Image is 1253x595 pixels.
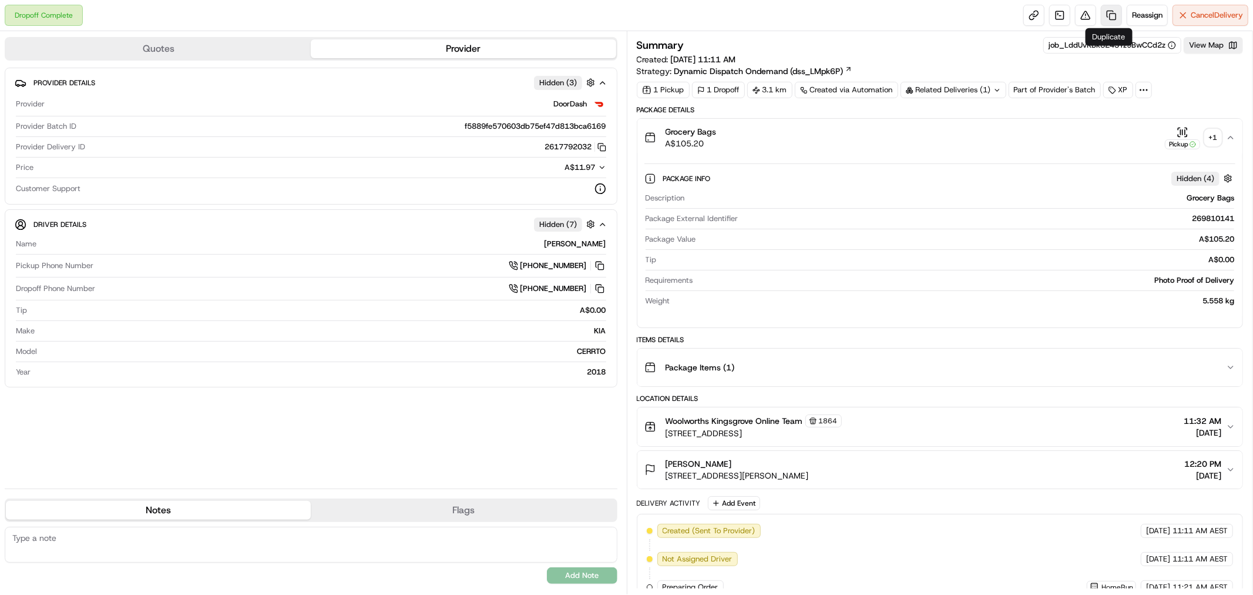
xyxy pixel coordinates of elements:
span: Price [16,162,33,173]
div: A$0.00 [661,255,1235,265]
div: 5.558 kg [675,296,1235,306]
span: Woolworths Kingsgrove Online Team [666,415,803,427]
span: DoorDash [554,99,587,109]
span: 11:11 AM AEST [1173,554,1228,564]
button: job_LddUvKBk8243Yz9BwCCd2z [1049,40,1176,51]
span: A$11.97 [565,162,596,172]
div: 2018 [35,367,606,377]
span: Grocery Bags [666,126,717,138]
button: Driver DetailsHidden (7) [15,215,607,234]
div: A$0.00 [32,305,606,316]
div: We're available if you need us! [40,124,149,133]
button: Pickup+1 [1165,126,1221,149]
span: Created: [637,54,736,65]
span: Provider Delivery ID [16,142,85,152]
span: HomeRun [1101,583,1133,592]
span: Reassign [1132,10,1163,21]
span: Name [16,239,36,249]
span: [DATE] [1146,554,1170,564]
span: Provider Details [33,78,95,88]
div: 💻 [99,172,109,181]
div: Strategy: [637,65,852,77]
div: Location Details [637,394,1244,403]
button: A$11.97 [503,162,606,173]
button: Grocery BagsA$105.20Pickup+1 [637,119,1243,156]
span: [DATE] [1184,470,1221,482]
div: Items Details [637,335,1244,345]
button: Hidden (4) [1171,171,1235,186]
button: Woolworths Kingsgrove Online Team1864[STREET_ADDRESS]11:32 AM[DATE] [637,407,1243,446]
a: Powered byPylon [83,199,142,208]
img: 1736555255976-a54dd68f-1ca7-489b-9aae-adbdc363a1c4 [12,112,33,133]
span: [PHONE_NUMBER] [520,260,587,271]
div: [PERSON_NAME] [41,239,606,249]
span: [DATE] [1184,427,1221,439]
a: 💻API Documentation [95,166,193,187]
div: Duplicate [1086,28,1133,46]
div: 📗 [12,172,21,181]
span: Hidden ( 4 ) [1177,173,1214,184]
span: 11:32 AM [1184,415,1221,427]
span: Requirements [646,275,693,286]
div: Grocery Bags [690,193,1235,203]
button: Hidden (3) [534,75,598,90]
span: Weight [646,296,670,306]
div: Created via Automation [795,82,898,98]
button: Start new chat [200,116,214,130]
button: Provider [311,39,616,58]
h3: Summary [637,40,684,51]
span: Customer Support [16,183,80,194]
button: Provider DetailsHidden (3) [15,73,607,92]
span: Provider [16,99,45,109]
span: Pickup Phone Number [16,260,93,271]
span: Package Items ( 1 ) [666,362,735,373]
button: View Map [1184,37,1243,54]
span: Package Value [646,234,696,245]
div: Package Details [637,105,1244,115]
span: Package Info [663,174,713,183]
span: Cancel Delivery [1191,10,1243,21]
span: Tip [646,255,657,265]
button: 2617792032 [545,142,606,152]
span: Not Assigned Driver [663,554,733,564]
button: Pickup [1165,126,1200,149]
div: Delivery Activity [637,499,701,508]
button: Flags [311,501,616,520]
span: [DATE] [1146,526,1170,536]
img: Nash [12,12,35,35]
a: 📗Knowledge Base [7,166,95,187]
div: Pickup [1165,139,1200,149]
span: Package External Identifier [646,213,738,224]
span: Hidden ( 3 ) [539,78,577,88]
button: Hidden (7) [534,217,598,232]
div: 1 Pickup [637,82,690,98]
div: XP [1103,82,1133,98]
span: Created (Sent To Provider) [663,526,755,536]
div: Start new chat [40,112,193,124]
span: Pylon [117,199,142,208]
div: + 1 [1205,129,1221,146]
span: Tip [16,305,27,316]
a: [PHONE_NUMBER] [509,282,606,295]
button: Add Event [708,496,760,510]
span: 1864 [819,416,838,426]
button: Reassign [1127,5,1168,26]
button: CancelDelivery [1173,5,1248,26]
span: [DATE] [1146,582,1170,593]
span: Year [16,367,31,377]
span: [STREET_ADDRESS][PERSON_NAME] [666,470,809,482]
span: Dynamic Dispatch Ondemand (dss_LMpk6P) [674,65,844,77]
div: Photo Proof of Delivery [698,275,1235,286]
span: 12:20 PM [1184,458,1221,470]
span: Preparing Order [663,582,718,593]
button: Package Items (1) [637,349,1243,386]
div: 1 Dropoff [692,82,745,98]
span: Model [16,346,37,357]
span: Knowledge Base [23,171,90,182]
div: Grocery BagsA$105.20Pickup+1 [637,156,1243,327]
button: [PERSON_NAME][STREET_ADDRESS][PERSON_NAME]12:20 PM[DATE] [637,451,1243,489]
span: API Documentation [111,171,189,182]
button: [PHONE_NUMBER] [509,259,606,272]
